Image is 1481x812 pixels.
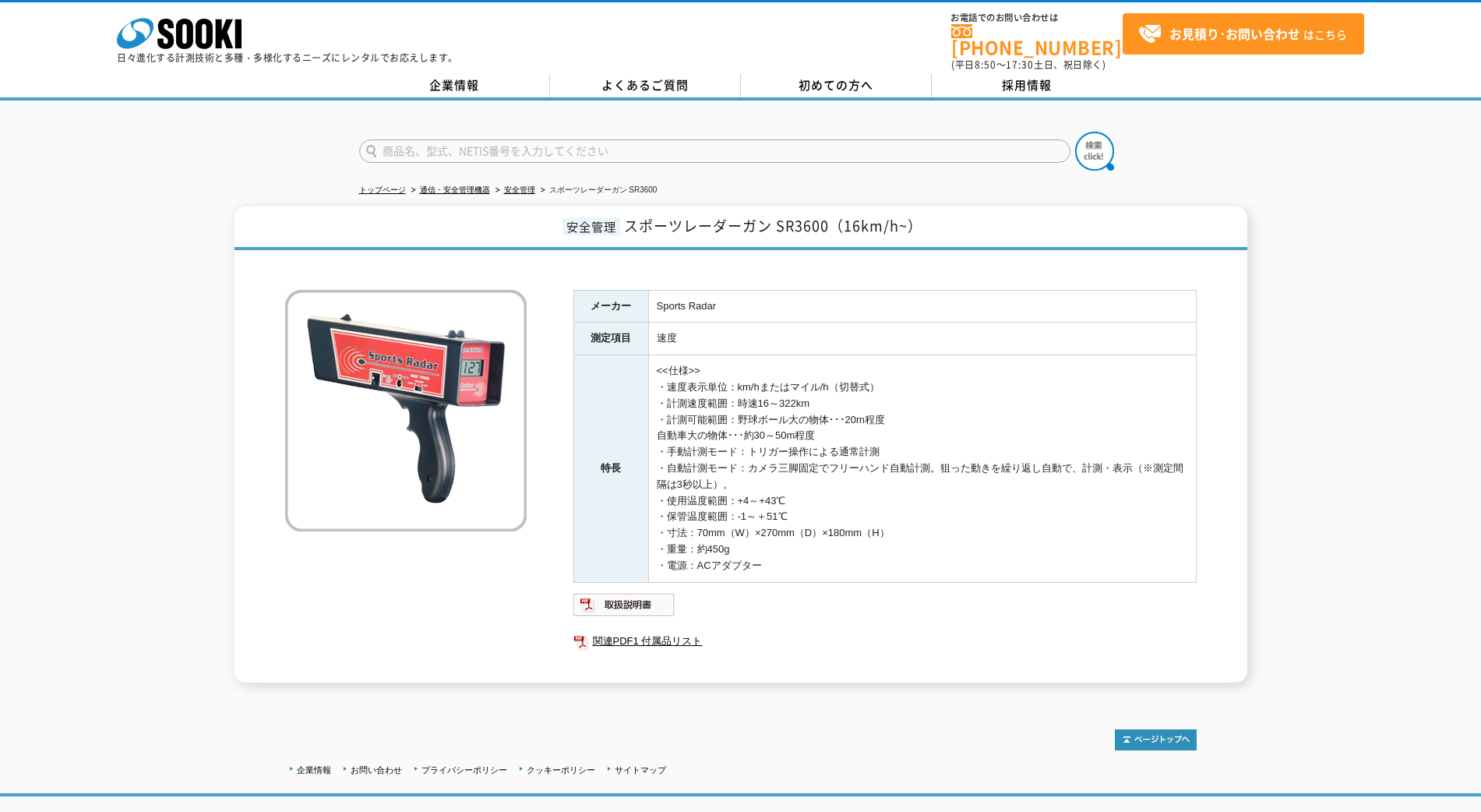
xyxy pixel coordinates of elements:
[550,74,741,97] a: よくあるご質問
[573,602,675,614] a: 取扱説明書
[951,24,1123,56] a: [PHONE_NUMBER]
[573,290,648,323] th: メーカー
[420,185,490,194] a: 通信・安全管理機器
[359,74,550,97] a: 企業情報
[951,13,1123,23] span: お電話でのお問い合わせは
[538,182,658,199] li: スポーツレーダーガン SR3600
[504,185,535,194] a: 安全管理
[1006,58,1034,72] span: 17:30
[951,58,1105,72] span: (平日 ～ 土日、祝日除く)
[1169,24,1300,43] strong: お見積り･お問い合わせ
[117,53,458,62] p: 日々進化する計測技術と多種・多様化するニーズにレンタルでお応えします。
[573,592,675,617] img: 取扱説明書
[297,765,331,775] a: 企業情報
[359,185,406,194] a: トップページ
[351,765,402,775] a: お問い合わせ
[648,290,1196,323] td: Sports Radar
[648,355,1196,582] td: <<仕様>> ・速度表示単位：km/hまたはマイル/h（切替式） ・計測速度範囲：時速16～322km ・計測可能範囲：野球ボール大の物体･･･20m程度 自動車大の物体･･･約30～50m程度...
[573,323,648,355] th: 測定項目
[932,74,1123,97] a: 採用情報
[285,290,527,531] img: スポーツレーダーガン SR3600
[1138,23,1347,46] span: はこちら
[421,765,507,775] a: プライバシーポリシー
[359,139,1070,163] input: 商品名、型式、NETIS番号を入力してください
[573,355,648,582] th: 特長
[624,215,922,236] span: スポーツレーダーガン SR3600（16km/h~）
[799,76,873,94] span: 初めての方へ
[648,323,1196,355] td: 速度
[975,58,996,72] span: 8:50
[615,765,666,775] a: サイトマップ
[741,74,932,97] a: 初めての方へ
[1115,729,1197,750] img: トップページへ
[527,765,595,775] a: クッキーポリシー
[1123,13,1364,55] a: お見積り･お問い合わせはこちら
[573,631,1197,651] a: 関連PDF1 付属品リスト
[562,217,620,235] span: 安全管理
[1075,132,1114,171] img: btn_search.png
